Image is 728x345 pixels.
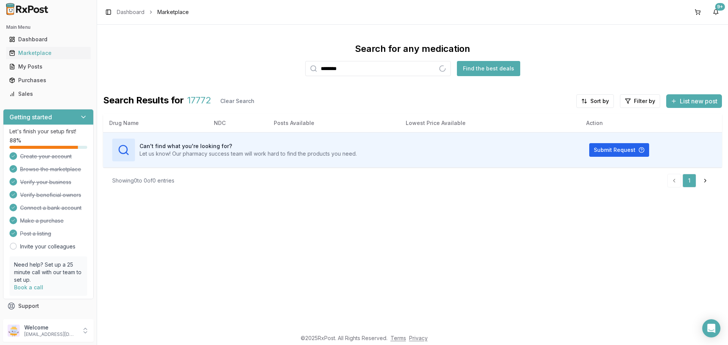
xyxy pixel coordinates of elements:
[3,299,94,313] button: Support
[6,73,91,87] a: Purchases
[20,165,81,173] span: Browse the marketplace
[3,3,52,15] img: RxPost Logo
[9,63,88,70] div: My Posts
[457,61,520,76] button: Find the best deals
[3,61,94,73] button: My Posts
[391,335,406,341] a: Terms
[140,142,357,150] h3: Can't find what you're looking for?
[24,324,77,331] p: Welcome
[6,60,91,73] a: My Posts
[702,319,720,337] div: Open Intercom Messenger
[680,97,717,106] span: List new post
[20,191,81,199] span: Verify beneficial owners
[400,114,580,132] th: Lowest Price Available
[14,261,83,284] p: Need help? Set up a 25 minute call with our team to set up.
[20,178,71,186] span: Verify your business
[9,112,52,122] h3: Getting started
[18,316,44,323] span: Feedback
[409,335,428,341] a: Privacy
[9,49,88,57] div: Marketplace
[3,33,94,45] button: Dashboard
[6,33,91,46] a: Dashboard
[103,94,184,108] span: Search Results for
[214,94,260,108] button: Clear Search
[9,90,88,98] div: Sales
[268,114,400,132] th: Posts Available
[3,313,94,326] button: Feedback
[3,74,94,86] button: Purchases
[117,8,144,16] a: Dashboard
[140,150,357,158] p: Let us know! Our pharmacy success team will work hard to find the products you need.
[24,331,77,337] p: [EMAIL_ADDRESS][DOMAIN_NAME]
[576,94,614,108] button: Sort by
[6,87,91,101] a: Sales
[103,114,208,132] th: Drug Name
[112,177,174,184] div: Showing 0 to 0 of 0 entries
[580,114,722,132] th: Action
[666,98,722,106] a: List new post
[20,243,75,250] a: Invite your colleagues
[9,137,21,144] span: 88 %
[666,94,722,108] button: List new post
[20,217,64,225] span: Make a purchase
[634,97,655,105] span: Filter by
[620,94,660,108] button: Filter by
[698,174,713,187] a: Go to next page
[589,143,649,157] button: Submit Request
[710,6,722,18] button: 9+
[9,76,88,84] div: Purchases
[667,174,713,187] nav: pagination
[715,3,725,11] div: 9+
[6,46,91,60] a: Marketplace
[187,94,211,108] span: 17772
[20,204,82,212] span: Connect a bank account
[590,97,609,105] span: Sort by
[3,88,94,100] button: Sales
[14,284,43,290] a: Book a call
[20,153,72,160] span: Create your account
[117,8,189,16] nav: breadcrumb
[9,36,88,43] div: Dashboard
[20,230,51,237] span: Post a listing
[9,128,87,135] p: Let's finish your setup first!
[682,174,696,187] a: 1
[208,114,268,132] th: NDC
[6,24,91,30] h2: Main Menu
[355,43,470,55] div: Search for any medication
[8,325,20,337] img: User avatar
[3,47,94,59] button: Marketplace
[157,8,189,16] span: Marketplace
